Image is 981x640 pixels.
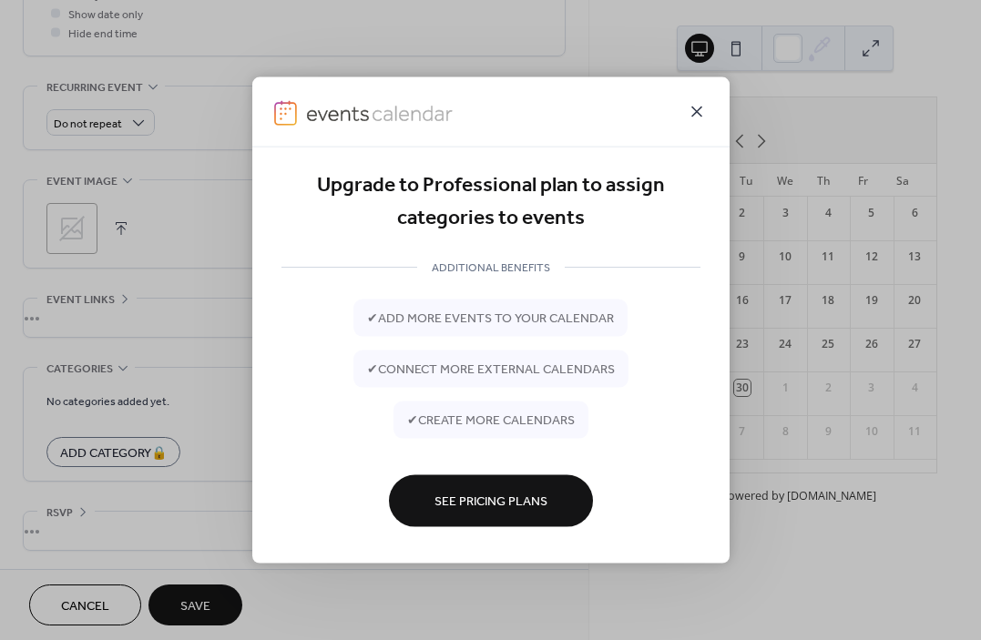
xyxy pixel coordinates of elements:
[306,100,454,126] img: logo-type
[417,259,565,278] span: ADDITIONAL BENEFITS
[407,411,575,431] span: ✔ create more calendars
[274,100,298,126] img: logo-icon
[389,475,593,527] button: See Pricing Plans
[367,361,615,380] span: ✔ connect more external calendars
[281,168,700,235] div: Upgrade to Professional plan to assign categories to events
[367,310,614,329] span: ✔ add more events to your calendar
[434,493,547,512] span: See Pricing Plans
